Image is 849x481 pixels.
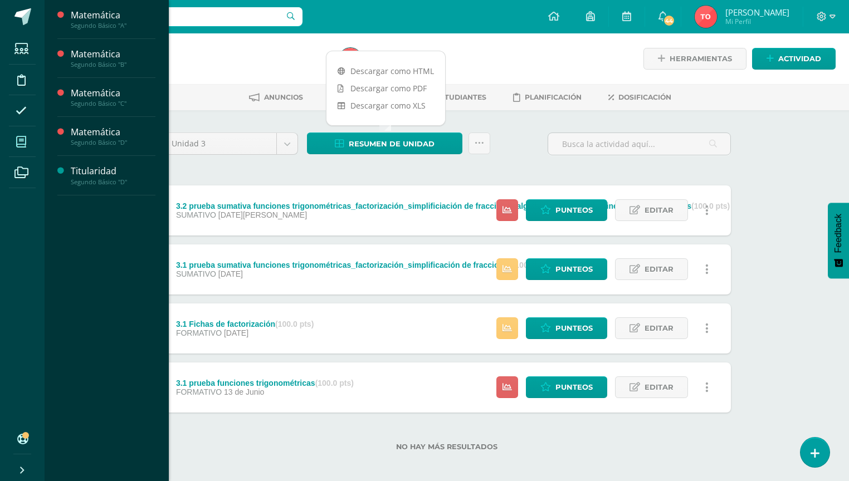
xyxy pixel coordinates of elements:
a: Unidad 3 [163,133,297,154]
a: Descargar como XLS [326,97,445,114]
span: Punteos [555,200,593,220]
span: Punteos [555,318,593,338]
a: Punteos [526,376,607,398]
a: Anuncios [249,89,303,106]
span: SUMATIVO [176,210,216,219]
a: MatemáticaSegundo Básico "B" [71,48,155,68]
span: FORMATIVO [176,387,222,396]
div: Segundo Básico "D" [71,139,155,146]
span: [DATE] [218,269,243,278]
span: [DATE][PERSON_NAME] [218,210,307,219]
span: [DATE] [224,328,248,337]
a: Punteos [526,317,607,339]
span: Editar [645,259,674,279]
a: Estudiantes [419,89,486,106]
span: Unidad 3 [172,133,268,154]
span: [PERSON_NAME] [725,7,789,18]
a: Herramientas [643,48,746,70]
a: MatemáticaSegundo Básico "A" [71,9,155,30]
button: Feedback - Mostrar encuesta [828,203,849,278]
div: 3.1 prueba funciones trigonométricas [176,379,354,387]
div: Segundo Básico 'C' [87,61,326,72]
strong: (100.0 pts) [275,320,314,328]
span: Planificación [525,93,582,101]
a: Dosificación [608,89,671,106]
span: 13 de Junio [224,387,264,396]
a: Actividad [752,48,836,70]
span: Actividad [778,48,821,69]
strong: (100.0 pts) [315,379,354,387]
div: Matemática [71,48,155,61]
div: Matemática [71,9,155,22]
div: Segundo Básico "A" [71,22,155,30]
a: Resumen de unidad [307,132,462,154]
span: Punteos [555,377,593,397]
a: Planificación [513,89,582,106]
span: Editar [645,318,674,338]
span: Herramientas [670,48,732,69]
label: No hay más resultados [163,443,731,451]
div: Matemática [71,87,155,100]
img: ee555c8c968eea5bde0abcdfcbd02b94.png [339,48,362,70]
span: Mi Perfil [725,17,789,26]
a: MatemáticaSegundo Básico "D" [71,126,155,146]
input: Busca un usuario... [52,7,302,26]
span: FORMATIVO [176,328,222,337]
div: 3.2 prueba sumativa funciones trigonométricas_factorización_simplificiación de fracciones algebra... [176,202,730,210]
span: Editar [645,200,674,220]
div: 3.1 prueba sumativa funciones trigonométricas_factorización_simplificación de fracciones [176,261,551,269]
a: TitularidadSegundo Básico "D" [71,165,155,185]
input: Busca la actividad aquí... [548,133,730,155]
div: Segundo Básico "B" [71,61,155,68]
span: Feedback [833,214,843,253]
span: SUMATIVO [176,269,216,278]
div: Titularidad [71,165,155,178]
span: Punteos [555,259,593,279]
div: 3.1 Fichas de factorización [176,320,314,328]
h1: Matemática [87,46,326,61]
a: MatemáticaSegundo Básico "C" [71,87,155,107]
div: Matemática [71,126,155,139]
span: 44 [663,14,675,27]
a: Punteos [526,199,607,221]
div: Segundo Básico "C" [71,100,155,107]
span: Resumen de unidad [349,134,435,154]
span: Estudiantes [436,93,486,101]
a: Punteos [526,258,607,280]
span: Anuncios [264,93,303,101]
a: Descargar como HTML [326,62,445,80]
a: Descargar como PDF [326,80,445,97]
div: Segundo Básico "D" [71,178,155,186]
span: Dosificación [618,93,671,101]
span: Editar [645,377,674,397]
img: ee555c8c968eea5bde0abcdfcbd02b94.png [695,6,717,28]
